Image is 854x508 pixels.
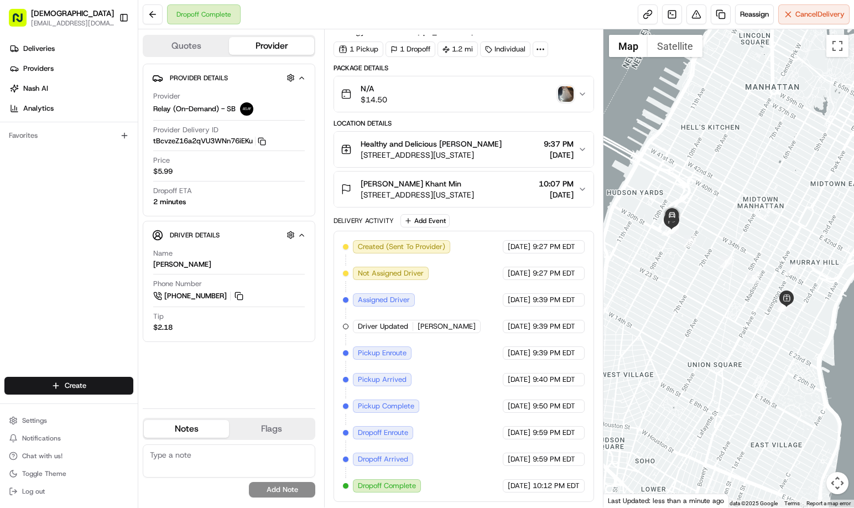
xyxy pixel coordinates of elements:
[533,481,580,491] span: 10:12 PM EDT
[418,322,476,331] span: [PERSON_NAME]
[93,162,102,170] div: 💻
[153,290,245,302] a: [PHONE_NUMBER]
[105,160,178,172] span: API Documentation
[11,11,33,33] img: Nash
[78,187,134,196] a: Powered byPylon
[11,162,20,170] div: 📗
[533,242,575,252] span: 9:27 PM EDT
[240,102,253,116] img: relay_logo_black.png
[65,381,86,391] span: Create
[22,416,47,425] span: Settings
[23,84,48,94] span: Nash AI
[110,188,134,196] span: Pylon
[826,472,848,494] button: Map camera controls
[38,117,140,126] div: We're available if you need us!
[4,4,114,31] button: [DEMOGRAPHIC_DATA][EMAIL_ADDRESS][DOMAIN_NAME]
[22,487,45,496] span: Log out
[358,375,407,385] span: Pickup Arrived
[358,428,408,438] span: Dropoff Enroute
[747,271,759,283] div: 5
[334,76,593,112] button: N/A$14.50photo_proof_of_delivery image
[153,248,173,258] span: Name
[539,178,574,189] span: 10:07 PM
[720,256,732,268] div: 6
[606,493,643,507] a: Open this area in Google Maps (opens a new window)
[508,428,530,438] span: [DATE]
[777,300,789,312] div: 3
[229,37,314,55] button: Provider
[358,242,445,252] span: Created (Sent To Provider)
[4,466,133,481] button: Toggle Theme
[784,500,800,506] a: Terms
[23,44,55,54] span: Deliveries
[11,44,201,62] p: Welcome 👋
[508,481,530,491] span: [DATE]
[508,454,530,464] span: [DATE]
[740,9,769,19] span: Reassign
[7,156,89,176] a: 📗Knowledge Base
[153,186,192,196] span: Dropoff ETA
[22,434,61,443] span: Notifications
[334,64,594,72] div: Package Details
[31,8,114,19] button: [DEMOGRAPHIC_DATA]
[29,71,183,83] input: Clear
[170,74,228,82] span: Provider Details
[361,94,387,105] span: $14.50
[539,189,574,200] span: [DATE]
[544,138,574,149] span: 9:37 PM
[153,260,211,269] div: [PERSON_NAME]
[22,160,85,172] span: Knowledge Base
[400,214,450,227] button: Add Event
[23,103,54,113] span: Analytics
[826,35,848,57] button: Toggle fullscreen view
[4,40,138,58] a: Deliveries
[4,100,138,117] a: Analytics
[152,226,306,244] button: Driver Details
[735,4,774,24] button: Reassign
[4,60,138,77] a: Providers
[153,167,173,177] span: $5.99
[358,322,408,331] span: Driver Updated
[334,216,394,225] div: Delivery Activity
[144,420,229,438] button: Notes
[4,431,133,446] button: Notifications
[153,197,186,207] div: 2 minutes
[533,268,575,278] span: 9:27 PM EDT
[170,231,220,240] span: Driver Details
[4,80,138,97] a: Nash AI
[334,119,594,128] div: Location Details
[31,19,114,28] span: [EMAIL_ADDRESS][DOMAIN_NAME]
[717,500,778,506] span: Map data ©2025 Google
[606,493,643,507] img: Google
[361,178,461,189] span: [PERSON_NAME] Khant Min
[334,172,593,207] button: [PERSON_NAME] Khant Min[STREET_ADDRESS][US_STATE]10:07 PM[DATE]
[89,156,182,176] a: 💻API Documentation
[11,106,31,126] img: 1736555255976-a54dd68f-1ca7-489b-9aae-adbdc363a1c4
[778,4,850,24] button: CancelDelivery
[22,469,66,478] span: Toggle Theme
[358,454,408,464] span: Dropoff Arrived
[533,428,575,438] span: 9:59 PM EDT
[188,109,201,122] button: Start new chat
[648,35,702,57] button: Show satellite imagery
[38,106,181,117] div: Start new chat
[153,91,180,101] span: Provider
[558,86,574,102] img: photo_proof_of_delivery image
[22,452,63,460] span: Chat with us!
[508,375,530,385] span: [DATE]
[153,136,266,146] button: tBcvzeZ16a2qVU3WNn76iEKu
[609,35,648,57] button: Show street map
[386,42,435,57] div: 1 Dropoff
[358,268,424,278] span: Not Assigned Driver
[153,125,218,135] span: Provider Delivery ID
[662,224,674,236] div: 8
[480,42,530,57] div: Individual
[144,37,229,55] button: Quotes
[334,42,383,57] div: 1 Pickup
[358,481,416,491] span: Dropoff Complete
[786,263,798,276] div: 1
[229,420,314,438] button: Flags
[544,149,574,160] span: [DATE]
[508,322,530,331] span: [DATE]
